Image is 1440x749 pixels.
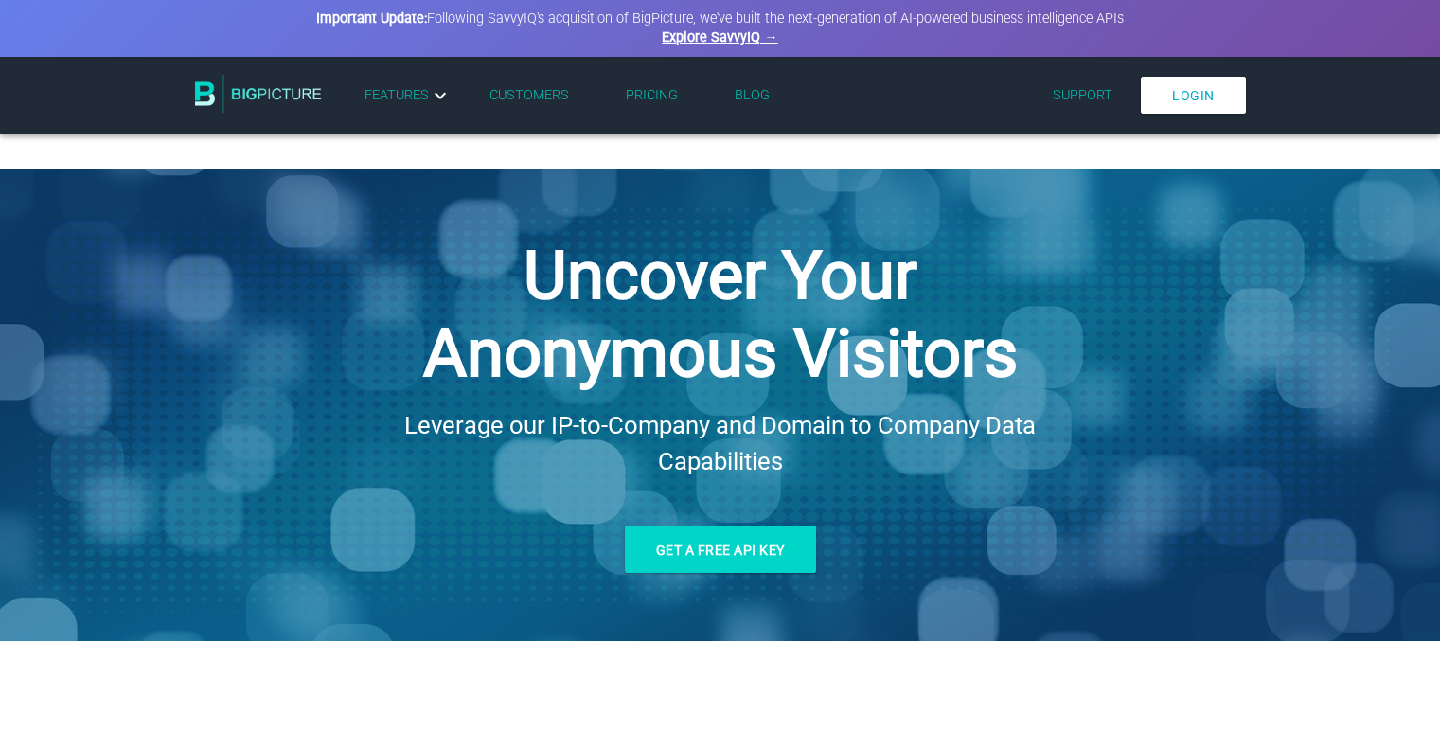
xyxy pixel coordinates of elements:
[625,526,816,573] a: Get a free API key
[1141,77,1246,114] a: Login
[365,407,1076,480] h2: Leverage our IP-to-Company and Domain to Company Data Capabilities
[364,84,452,107] a: Features
[195,75,322,113] img: BigPicture.io
[365,237,1076,392] h1: Uncover Your Anonymous Visitors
